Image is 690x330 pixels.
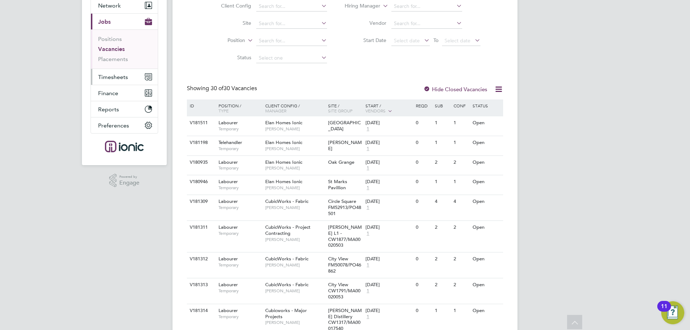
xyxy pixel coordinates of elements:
div: 0 [414,221,433,234]
span: Telehandler [218,139,242,145]
span: [PERSON_NAME] [328,139,362,152]
div: [DATE] [365,140,412,146]
span: City View CW1791/MA00020053 [328,282,360,300]
div: Site / [326,99,364,117]
div: Position / [213,99,263,117]
label: Position [204,37,245,44]
a: Positions [98,36,122,42]
span: [PERSON_NAME] [265,205,325,210]
div: Open [471,136,502,149]
div: 0 [414,156,433,169]
span: Temporary [218,205,262,210]
div: [DATE] [365,159,412,166]
span: Temporary [218,262,262,268]
span: Reports [98,106,119,113]
span: St Marks Pavillion [328,178,347,191]
label: Status [210,54,251,61]
div: Showing [187,85,258,92]
span: Vendors [365,108,386,113]
span: Labourer [218,120,238,126]
span: CubicWorks - Project Contracting [265,224,310,236]
span: Labourer [218,282,238,288]
span: 1 [365,262,370,268]
div: 2 [433,221,452,234]
span: Temporary [218,146,262,152]
div: 2 [452,156,470,169]
div: 4 [433,195,452,208]
div: Open [471,278,502,292]
span: 1 [365,205,370,211]
div: Status [471,99,502,112]
span: 1 [365,314,370,320]
div: [DATE] [365,120,412,126]
input: Search for... [256,1,327,11]
div: 0 [414,304,433,317]
a: Powered byEngage [109,174,140,187]
span: [PERSON_NAME] [265,185,325,191]
span: 1 [365,165,370,171]
span: Labourer [218,256,238,262]
span: [PERSON_NAME] [265,288,325,294]
span: Powered by [119,174,139,180]
span: Cubicworks - Major Projects [265,307,307,320]
span: Labourer [218,307,238,313]
div: 1 [452,116,470,130]
div: 2 [433,278,452,292]
div: 1 [452,175,470,189]
span: Temporary [218,231,262,236]
div: Open [471,156,502,169]
input: Select one [256,53,327,63]
span: 1 [365,288,370,294]
span: Select date [445,37,470,44]
div: 0 [414,136,433,149]
span: [GEOGRAPHIC_DATA] [328,120,361,132]
span: 1 [365,185,370,191]
span: Temporary [218,165,262,171]
span: Elan Homes Ionic [265,159,302,165]
a: Placements [98,56,128,62]
button: Reports [91,101,158,117]
div: V181314 [188,304,213,317]
div: 1 [452,304,470,317]
div: Start / [364,99,414,117]
span: City View FM50078/PO46862 [328,256,361,274]
label: Start Date [345,37,386,43]
span: CubicWorks - Fabric [265,198,308,204]
span: Finance [98,90,118,97]
button: Timesheets [91,69,158,85]
div: Open [471,175,502,189]
button: Finance [91,85,158,101]
div: Open [471,252,502,266]
div: 1 [433,304,452,317]
div: [DATE] [365,199,412,205]
div: V181309 [188,195,213,208]
div: 11 [661,306,667,316]
div: V181198 [188,136,213,149]
span: Type [218,108,229,113]
div: ID [188,99,213,112]
span: Elan Homes Ionic [265,120,302,126]
div: Open [471,304,502,317]
span: [PERSON_NAME] [265,320,325,325]
div: Open [471,116,502,130]
span: Engage [119,180,139,186]
span: 1 [365,146,370,152]
span: CubicWorks - Fabric [265,256,308,262]
div: 2 [452,278,470,292]
span: 1 [365,126,370,132]
div: 2 [433,252,452,266]
span: [PERSON_NAME] [265,165,325,171]
span: Manager [265,108,286,113]
span: Select date [394,37,420,44]
span: [PERSON_NAME] [265,126,325,132]
span: Oak Grange [328,159,354,165]
div: 2 [452,221,470,234]
span: Jobs [98,18,111,25]
a: Vacancies [98,46,125,52]
span: Temporary [218,126,262,132]
div: Open [471,221,502,234]
div: Reqd [414,99,433,112]
label: Vendor [345,20,386,26]
div: [DATE] [365,308,412,314]
input: Search for... [256,19,327,29]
